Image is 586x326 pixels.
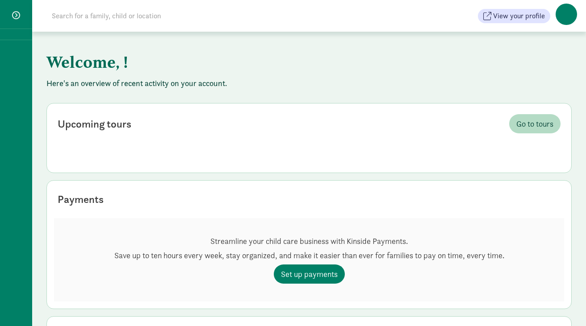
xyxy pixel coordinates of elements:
[509,114,561,133] a: Go to tours
[493,11,545,21] span: View your profile
[58,116,131,132] div: Upcoming tours
[58,191,104,207] div: Payments
[46,46,489,78] h1: Welcome, !
[281,268,338,280] span: Set up payments
[114,236,504,247] p: Streamline your child care business with Kinside Payments.
[516,118,553,130] span: Go to tours
[274,264,345,284] a: Set up payments
[46,7,297,25] input: Search for a family, child or location
[478,9,550,23] button: View your profile
[46,78,572,89] p: Here's an overview of recent activity on your account.
[114,250,504,261] p: Save up to ten hours every week, stay organized, and make it easier than ever for families to pay...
